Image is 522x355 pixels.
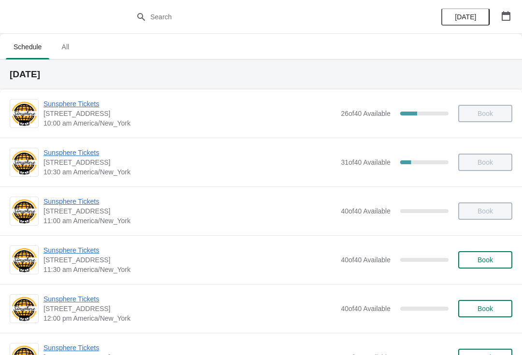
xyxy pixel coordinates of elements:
[43,157,336,167] span: [STREET_ADDRESS]
[478,256,493,264] span: Book
[43,216,336,226] span: 11:00 am America/New_York
[341,256,391,264] span: 40 of 40 Available
[455,13,476,21] span: [DATE]
[43,265,336,274] span: 11:30 am America/New_York
[10,149,38,176] img: Sunsphere Tickets | 810 Clinch Avenue, Knoxville, TN, USA | 10:30 am America/New_York
[43,118,336,128] span: 10:00 am America/New_York
[341,158,391,166] span: 31 of 40 Available
[53,38,77,56] span: All
[341,305,391,312] span: 40 of 40 Available
[478,305,493,312] span: Book
[43,148,336,157] span: Sunsphere Tickets
[341,110,391,117] span: 26 of 40 Available
[150,8,391,26] input: Search
[10,296,38,322] img: Sunsphere Tickets | 810 Clinch Avenue, Knoxville, TN, USA | 12:00 pm America/New_York
[458,300,512,317] button: Book
[43,294,336,304] span: Sunsphere Tickets
[341,207,391,215] span: 40 of 40 Available
[6,38,49,56] span: Schedule
[441,8,490,26] button: [DATE]
[43,255,336,265] span: [STREET_ADDRESS]
[43,304,336,313] span: [STREET_ADDRESS]
[10,198,38,225] img: Sunsphere Tickets | 810 Clinch Avenue, Knoxville, TN, USA | 11:00 am America/New_York
[10,247,38,273] img: Sunsphere Tickets | 810 Clinch Avenue, Knoxville, TN, USA | 11:30 am America/New_York
[458,251,512,269] button: Book
[43,245,336,255] span: Sunsphere Tickets
[43,313,336,323] span: 12:00 pm America/New_York
[43,197,336,206] span: Sunsphere Tickets
[43,109,336,118] span: [STREET_ADDRESS]
[10,100,38,127] img: Sunsphere Tickets | 810 Clinch Avenue, Knoxville, TN, USA | 10:00 am America/New_York
[43,167,336,177] span: 10:30 am America/New_York
[43,99,336,109] span: Sunsphere Tickets
[10,70,512,79] h2: [DATE]
[43,343,336,353] span: Sunsphere Tickets
[43,206,336,216] span: [STREET_ADDRESS]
